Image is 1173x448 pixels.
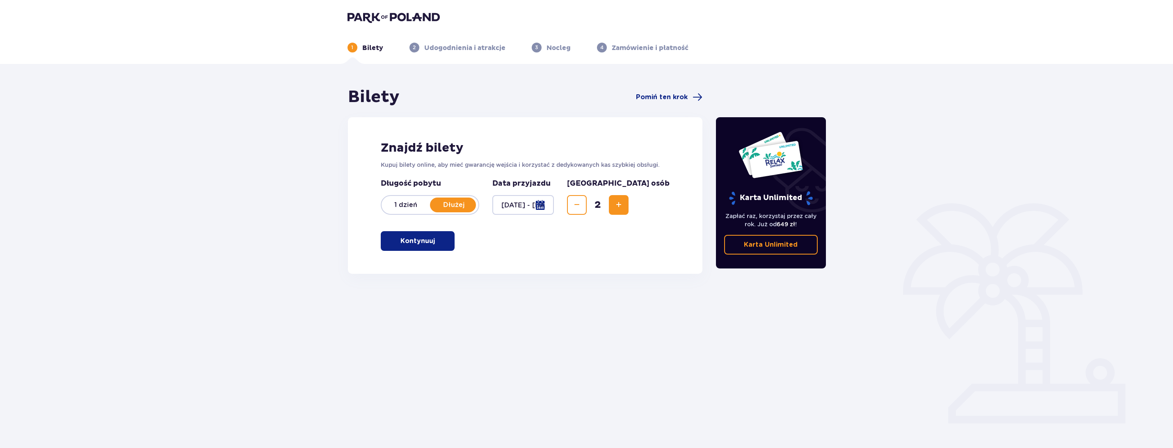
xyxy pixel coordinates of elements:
[744,240,798,249] p: Karta Unlimited
[362,43,383,52] p: Bilety
[382,200,430,209] p: 1 dzień
[777,221,795,227] span: 649 zł
[588,199,607,211] span: 2
[600,44,604,51] p: 4
[424,43,505,52] p: Udogodnienia i atrakcje
[636,93,688,102] span: Pomiń ten krok
[400,237,435,246] p: Kontynuuj
[381,231,455,251] button: Kontynuuj
[351,44,353,51] p: 1
[492,179,551,189] p: Data przyjazdu
[567,195,587,215] button: Decrease
[724,212,818,228] p: Zapłać raz, korzystaj przez cały rok. Już od !
[348,87,400,107] h1: Bilety
[381,179,479,189] p: Długość pobytu
[535,44,538,51] p: 3
[636,92,702,102] a: Pomiń ten krok
[609,195,629,215] button: Increase
[546,43,571,52] p: Nocleg
[381,140,670,156] h2: Znajdź bilety
[430,200,478,209] p: Dłużej
[348,11,440,23] img: Park of Poland logo
[724,235,818,255] a: Karta Unlimited
[728,191,814,205] p: Karta Unlimited
[381,161,670,169] p: Kupuj bilety online, aby mieć gwarancję wejścia i korzystać z dedykowanych kas szybkiej obsługi.
[413,44,416,51] p: 2
[567,179,670,189] p: [GEOGRAPHIC_DATA] osób
[612,43,688,52] p: Zamówienie i płatność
